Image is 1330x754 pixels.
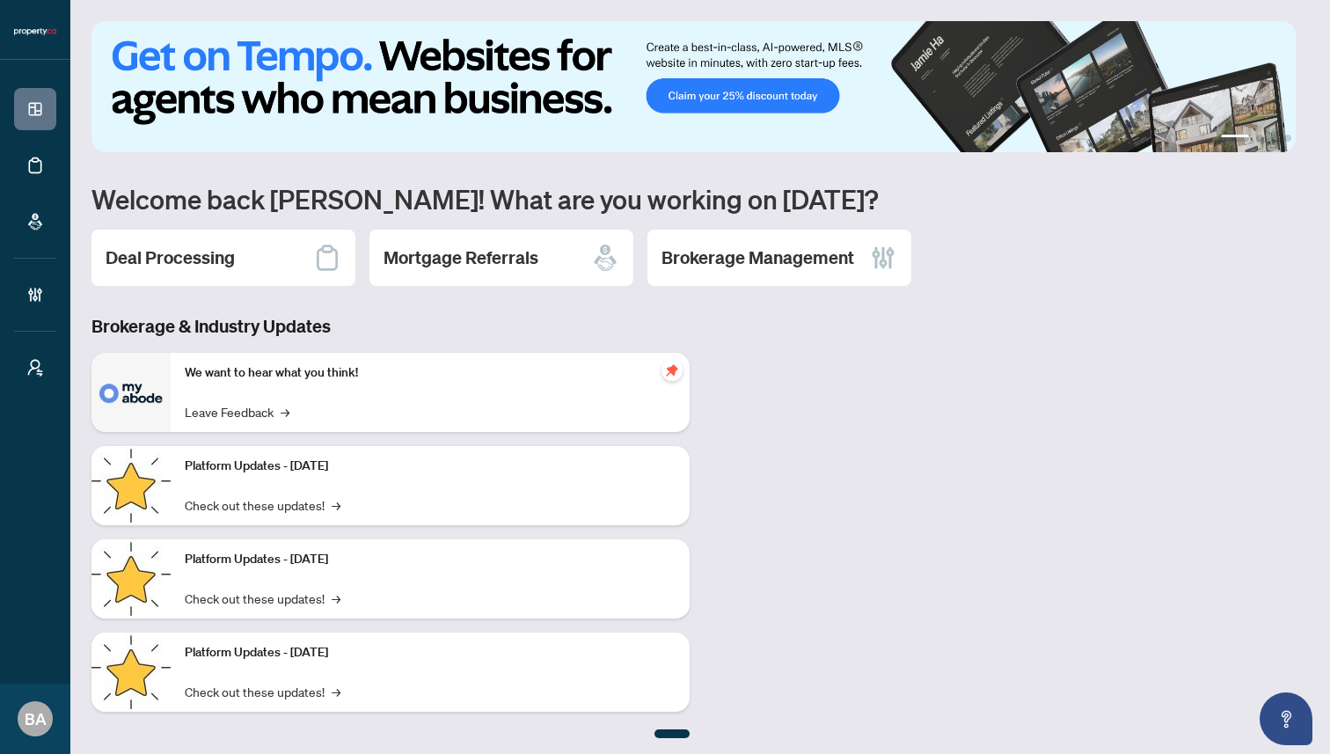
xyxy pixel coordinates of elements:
[1270,135,1277,142] button: 3
[106,245,235,270] h2: Deal Processing
[91,21,1296,152] img: Slide 0
[185,402,289,421] a: Leave Feedback→
[91,446,171,525] img: Platform Updates - July 21, 2025
[185,643,676,662] p: Platform Updates - [DATE]
[332,682,340,701] span: →
[1256,135,1263,142] button: 2
[1260,692,1312,745] button: Open asap
[26,359,44,377] span: user-switch
[332,495,340,515] span: →
[185,457,676,476] p: Platform Updates - [DATE]
[185,550,676,569] p: Platform Updates - [DATE]
[661,360,683,381] span: pushpin
[25,706,47,731] span: BA
[384,245,538,270] h2: Mortgage Referrals
[1221,135,1249,142] button: 1
[185,682,340,701] a: Check out these updates!→
[91,182,1309,216] h1: Welcome back [PERSON_NAME]! What are you working on [DATE]?
[332,589,340,608] span: →
[14,26,56,37] img: logo
[1284,135,1291,142] button: 4
[91,633,171,712] img: Platform Updates - June 23, 2025
[185,495,340,515] a: Check out these updates!→
[661,245,854,270] h2: Brokerage Management
[185,363,676,383] p: We want to hear what you think!
[91,539,171,619] img: Platform Updates - July 8, 2025
[185,589,340,608] a: Check out these updates!→
[91,353,171,432] img: We want to hear what you think!
[281,402,289,421] span: →
[91,314,690,339] h3: Brokerage & Industry Updates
